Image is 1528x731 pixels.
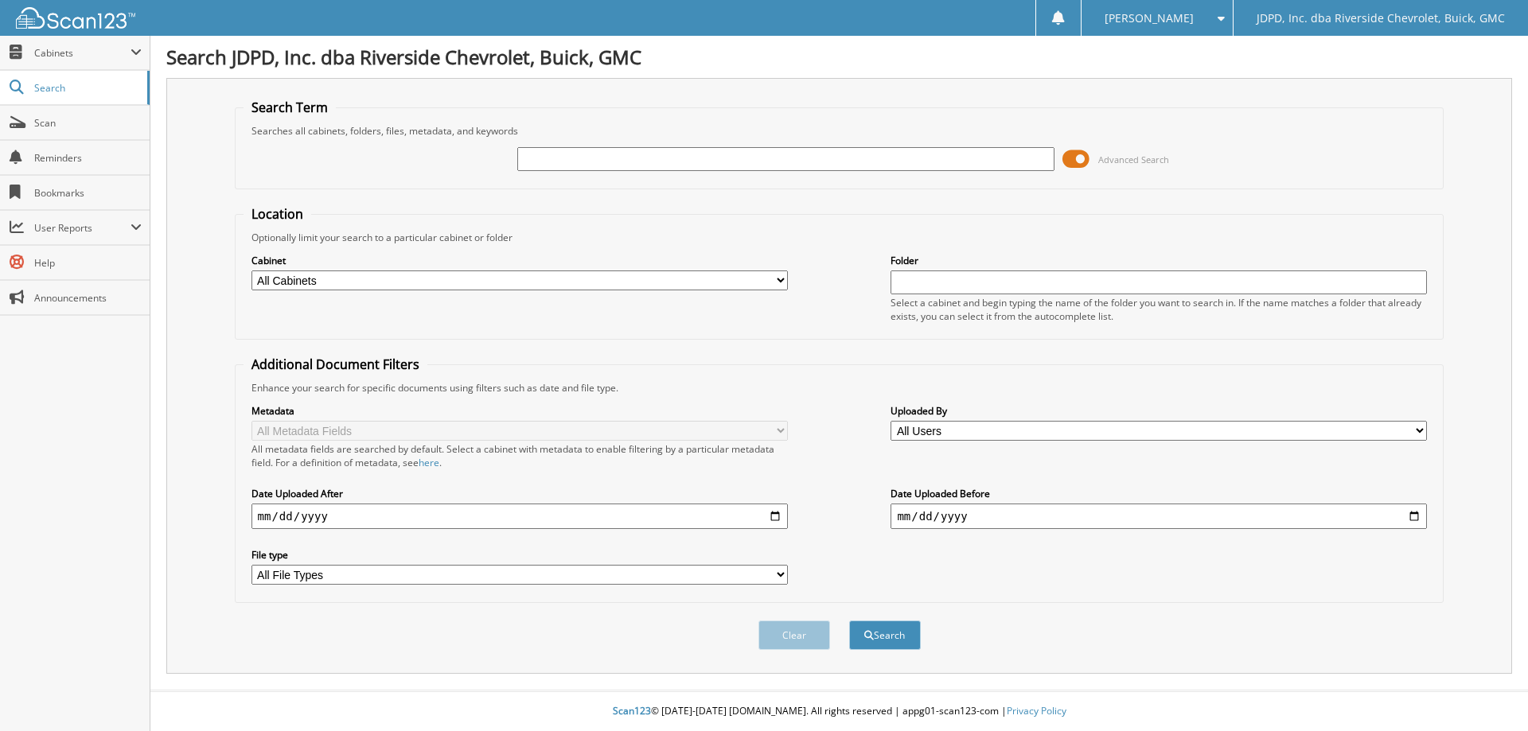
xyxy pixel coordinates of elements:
div: Enhance your search for specific documents using filters such as date and file type. [244,381,1436,395]
span: JDPD, Inc. dba Riverside Chevrolet, Buick, GMC [1257,14,1505,23]
div: Select a cabinet and begin typing the name of the folder you want to search in. If the name match... [891,296,1427,323]
h1: Search JDPD, Inc. dba Riverside Chevrolet, Buick, GMC [166,44,1512,70]
input: end [891,504,1427,529]
label: Folder [891,254,1427,267]
button: Search [849,620,921,650]
input: start [251,504,788,529]
div: Searches all cabinets, folders, files, metadata, and keywords [244,124,1436,138]
label: Date Uploaded After [251,487,788,500]
span: Announcements [34,291,142,305]
span: User Reports [34,221,131,235]
span: Help [34,256,142,270]
label: Uploaded By [891,404,1427,418]
legend: Search Term [244,99,336,116]
span: Cabinets [34,46,131,60]
label: File type [251,548,788,562]
span: Search [34,81,139,95]
legend: Additional Document Filters [244,356,427,373]
div: Optionally limit your search to a particular cabinet or folder [244,231,1436,244]
span: Bookmarks [34,186,142,200]
label: Date Uploaded Before [891,487,1427,500]
span: Reminders [34,151,142,165]
span: Scan123 [613,704,651,717]
div: © [DATE]-[DATE] [DOMAIN_NAME]. All rights reserved | appg01-scan123-com | [150,692,1528,731]
a: here [419,456,439,469]
a: Privacy Policy [1007,704,1066,717]
label: Metadata [251,404,788,418]
label: Cabinet [251,254,788,267]
legend: Location [244,205,311,223]
div: All metadata fields are searched by default. Select a cabinet with metadata to enable filtering b... [251,442,788,469]
span: Advanced Search [1098,154,1169,165]
span: Scan [34,116,142,130]
img: scan123-logo-white.svg [16,7,135,29]
button: Clear [758,620,830,650]
span: [PERSON_NAME] [1105,14,1194,23]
